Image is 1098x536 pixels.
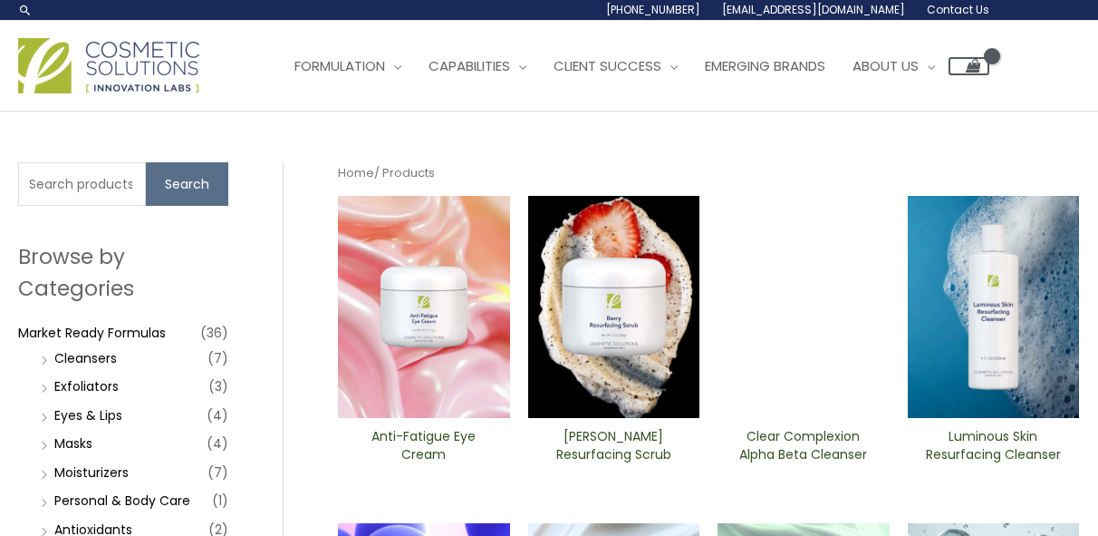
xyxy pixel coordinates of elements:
a: Capabilities [415,39,540,93]
h2: Clear Complexion Alpha Beta ​Cleanser [733,428,874,463]
input: Search products… [18,162,146,206]
a: Personal & Body Care [54,492,190,510]
a: Eyes & Lips [54,406,122,424]
a: Clear Complexion Alpha Beta ​Cleanser [733,428,874,469]
img: Clear Complexion Alpha Beta ​Cleanser [718,196,890,418]
h2: [PERSON_NAME] Resurfacing Scrub [543,428,684,463]
img: Cosmetic Solutions Logo [18,38,199,93]
span: Contact Us [927,2,989,17]
span: (7) [207,346,228,371]
span: [EMAIL_ADDRESS][DOMAIN_NAME] [722,2,905,17]
span: [PHONE_NUMBER] [606,2,700,17]
a: About Us [839,39,949,93]
button: Search [146,162,228,206]
a: View Shopping Cart, empty [949,57,989,75]
span: Client Success [554,56,661,75]
span: (3) [208,374,228,399]
a: Formulation [281,39,415,93]
a: Search icon link [18,3,33,17]
a: Luminous Skin Resurfacing ​Cleanser [922,428,1064,469]
h2: Luminous Skin Resurfacing ​Cleanser [922,428,1064,463]
span: Capabilities [429,56,510,75]
a: Masks [54,434,92,453]
span: (4) [207,403,228,428]
span: Formulation [294,56,385,75]
span: Emerging Brands [705,56,825,75]
a: Cleansers [54,349,117,367]
nav: Breadcrumb [338,162,1079,184]
img: Luminous Skin Resurfacing ​Cleanser [908,196,1080,418]
span: (36) [200,320,228,346]
a: Emerging Brands [691,39,839,93]
img: Anti Fatigue Eye Cream [338,196,510,418]
a: Moisturizers [54,463,129,482]
span: (1) [212,488,228,513]
span: About Us [852,56,919,75]
span: (4) [207,431,228,456]
a: Home [338,164,374,181]
a: [PERSON_NAME] Resurfacing Scrub [543,428,684,469]
a: Client Success [540,39,691,93]
nav: Site Navigation [267,39,989,93]
a: Market Ready Formulas [18,324,166,342]
a: Anti-Fatigue Eye Cream [353,428,495,469]
h2: Browse by Categories [18,241,228,303]
img: Berry Resurfacing Scrub [528,196,700,418]
span: (7) [207,460,228,485]
h2: Anti-Fatigue Eye Cream [353,428,495,463]
a: Exfoliators [54,377,119,395]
